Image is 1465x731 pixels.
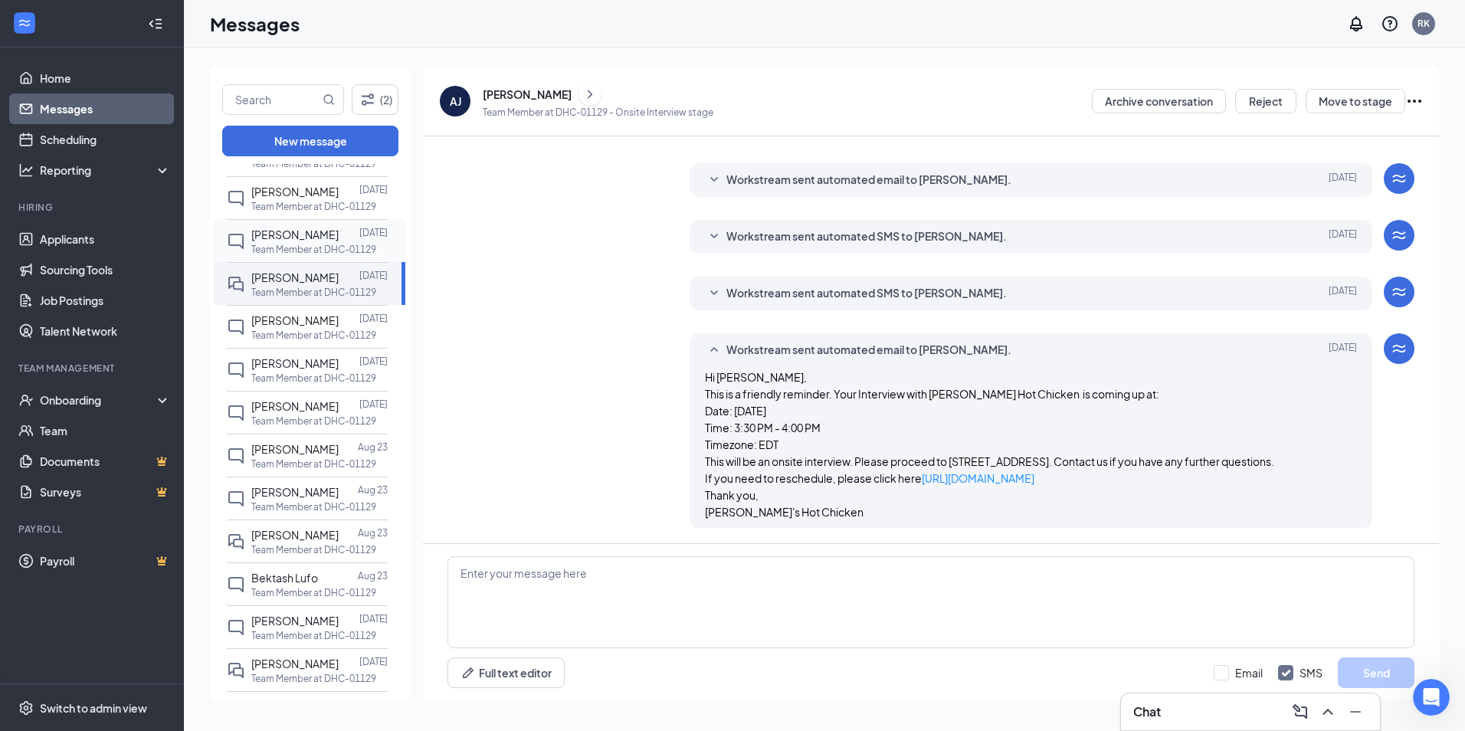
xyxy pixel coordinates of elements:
[210,11,300,37] h1: Messages
[1291,703,1309,721] svg: ComposeMessage
[251,286,376,299] p: Team Member at DHC-01129
[251,372,376,385] p: Team Member at DHC-01129
[40,254,171,285] a: Sourcing Tools
[223,85,320,114] input: Search
[251,329,376,342] p: Team Member at DHC-01129
[483,87,572,102] div: [PERSON_NAME]
[251,629,376,642] p: Team Member at DHC-01129
[251,657,339,670] span: [PERSON_NAME]
[251,457,376,470] p: Team Member at DHC-01129
[227,189,245,208] svg: ChatInactive
[40,700,147,716] div: Switch to admin view
[40,316,171,346] a: Talent Network
[1329,341,1357,359] span: [DATE]
[450,93,461,109] div: AJ
[359,269,388,282] p: [DATE]
[1288,700,1313,724] button: ComposeMessage
[31,219,256,235] div: Send us a message
[251,586,376,599] p: Team Member at DHC-01129
[1390,169,1408,188] svg: WorkstreamLogo
[726,228,1007,246] span: Workstream sent automated SMS to [PERSON_NAME].
[227,575,245,594] svg: ChatInactive
[251,228,339,241] span: [PERSON_NAME]
[726,171,1011,189] span: Workstream sent automated email to [PERSON_NAME].
[1319,703,1337,721] svg: ChevronUp
[251,270,339,284] span: [PERSON_NAME]
[227,618,245,637] svg: ChatInactive
[705,341,723,359] svg: SmallChevronUp
[204,516,257,527] span: Messages
[227,490,245,508] svg: ChatInactive
[18,392,34,408] svg: UserCheck
[251,485,339,499] span: [PERSON_NAME]
[251,243,376,256] p: Team Member at DHC-01129
[1329,171,1357,189] span: [DATE]
[40,285,171,316] a: Job Postings
[705,171,723,189] svg: SmallChevronDown
[40,224,171,254] a: Applicants
[18,700,34,716] svg: Settings
[40,124,171,155] a: Scheduling
[705,503,1358,520] p: [PERSON_NAME]'s Hot Chicken
[323,93,335,106] svg: MagnifyingGlass
[150,25,181,55] img: Profile image for CJ
[227,318,245,336] svg: ChatInactive
[40,446,171,477] a: DocumentsCrown
[447,657,565,688] button: Full text editorPen
[582,85,598,103] svg: ChevronRight
[251,528,339,542] span: [PERSON_NAME]
[18,523,168,536] div: Payroll
[1343,700,1368,724] button: Minimize
[40,546,171,576] a: PayrollCrown
[1133,703,1161,720] h3: Chat
[1338,657,1414,688] button: Send
[726,284,1007,303] span: Workstream sent automated SMS to [PERSON_NAME].
[1417,17,1430,30] div: RK
[705,369,1358,385] p: Hi [PERSON_NAME],
[227,361,245,379] svg: ChatInactive
[18,201,168,214] div: Hiring
[359,612,388,625] p: [DATE]
[352,84,398,115] button: Filter (2)
[251,700,339,713] span: [PERSON_NAME]
[251,415,376,428] p: Team Member at DHC-01129
[358,569,388,582] p: Aug 23
[1092,89,1226,113] button: Archive conversation
[251,543,376,556] p: Team Member at DHC-01129
[1381,15,1399,33] svg: QuestionInfo
[358,484,388,497] p: Aug 23
[179,25,210,55] img: Profile image for Eingelie
[222,126,398,156] button: New message
[705,487,1358,503] p: Thank you,
[264,25,291,52] div: Close
[1413,679,1450,716] iframe: Intercom live chat
[227,404,245,422] svg: ChatInactive
[705,402,1358,453] p: Date: [DATE] Time: 3:30 PM - 4:00 PM Timezone: EDT
[251,399,339,413] span: [PERSON_NAME]
[359,655,388,668] p: [DATE]
[359,90,377,109] svg: Filter
[208,25,239,55] img: Profile image for Sarah
[251,185,339,198] span: [PERSON_NAME]
[460,665,476,680] svg: Pen
[1390,339,1408,358] svg: WorkstreamLogo
[18,162,34,178] svg: Analysis
[40,162,172,178] div: Reporting
[1346,703,1365,721] svg: Minimize
[40,477,171,507] a: SurveysCrown
[251,200,376,213] p: Team Member at DHC-01129
[40,93,171,124] a: Messages
[1405,92,1424,110] svg: Ellipses
[1329,228,1357,246] span: [DATE]
[251,313,339,327] span: [PERSON_NAME]
[359,226,388,239] p: [DATE]
[1390,283,1408,301] svg: WorkstreamLogo
[1316,700,1340,724] button: ChevronUp
[359,183,388,196] p: [DATE]
[227,661,245,680] svg: DoubleChat
[251,571,318,585] span: Bektash Lufo
[31,109,276,161] p: Hi [PERSON_NAME] 👋
[1329,284,1357,303] span: [DATE]
[1235,89,1296,113] button: Reject
[31,32,120,51] img: logo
